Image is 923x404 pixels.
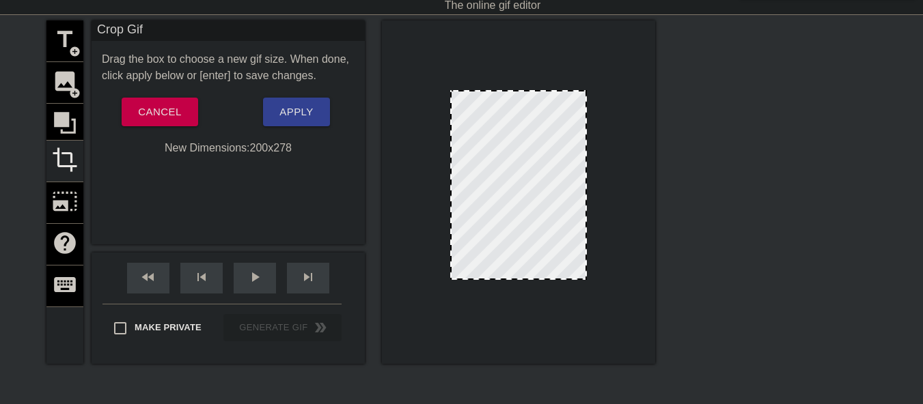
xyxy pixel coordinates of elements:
span: crop [52,147,78,173]
span: Make Private [135,321,202,334]
div: Drag the box to choose a new gif size. When done, click apply below or [enter] to save changes. [92,51,365,84]
span: Apply [279,103,313,121]
div: New Dimensions: 200 x 278 [92,140,365,156]
button: Cancel [122,98,197,126]
span: fast_rewind [140,269,156,285]
span: Cancel [138,103,181,121]
span: play_arrow [247,269,263,285]
button: Apply [263,98,329,126]
span: skip_next [300,269,316,285]
div: Crop Gif [92,20,365,41]
span: skip_previous [193,269,210,285]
